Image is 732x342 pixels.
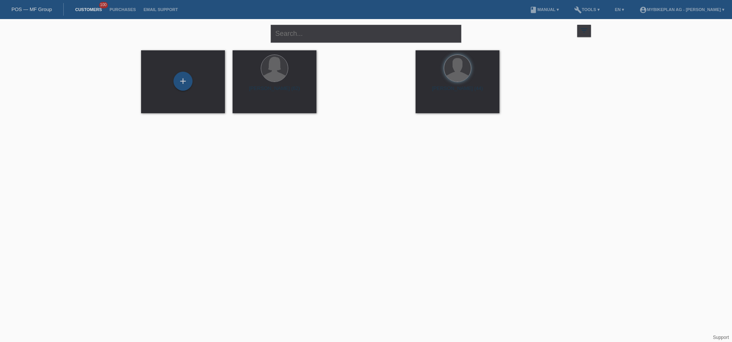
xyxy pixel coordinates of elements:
a: account_circleMybikeplan AG - [PERSON_NAME] ▾ [636,7,728,12]
i: book [530,6,537,14]
span: 100 [99,2,108,8]
div: unconfirmed, pending [348,62,355,70]
a: Purchases [106,7,140,12]
a: EN ▾ [611,7,628,12]
a: Support [713,335,729,340]
div: [PERSON_NAME] (62) [239,85,310,98]
i: build [574,6,582,14]
a: Customers [71,7,106,12]
div: Add customer [174,75,192,88]
a: POS — MF Group [11,6,52,12]
div: [PERSON_NAME] [PERSON_NAME] Mozdzinska (47) [330,85,402,99]
i: account_circle [639,6,647,14]
i: filter_list [580,26,588,35]
a: buildTools ▾ [570,7,604,12]
a: Email Support [140,7,181,12]
div: [PERSON_NAME] (44) [422,85,493,98]
a: bookManual ▾ [526,7,563,12]
i: error [348,62,355,69]
input: Search... [271,25,461,43]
